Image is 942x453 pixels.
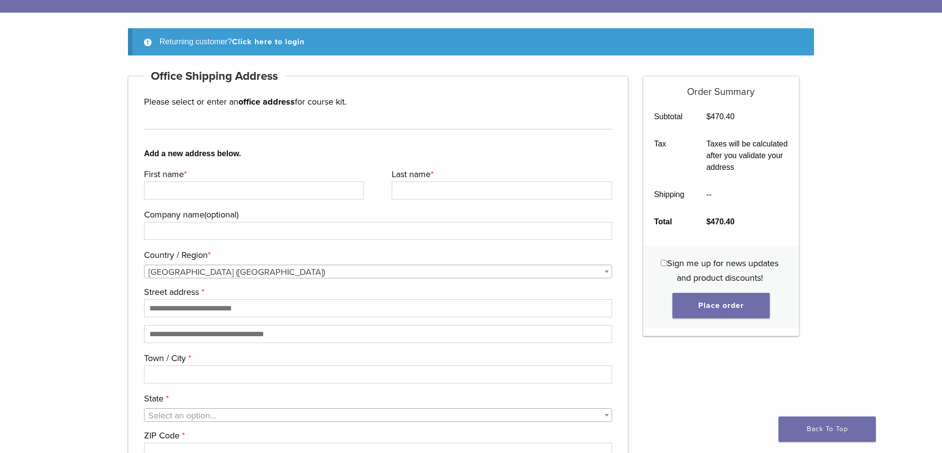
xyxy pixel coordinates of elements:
[144,428,610,443] label: ZIP Code
[706,217,711,226] span: $
[392,167,609,181] label: Last name
[204,209,238,220] span: (optional)
[643,208,696,236] th: Total
[128,28,814,55] div: Returning customer?
[144,94,612,109] p: Please select or enter an for course kit.
[144,248,610,262] label: Country / Region
[643,181,696,208] th: Shipping
[145,265,612,279] span: United States (US)
[232,37,305,47] a: Click here to login
[144,148,612,160] b: Add a new address below.
[238,96,295,107] strong: office address
[148,410,216,421] span: Select an option…
[144,167,362,181] label: First name
[144,351,610,365] label: Town / City
[643,103,696,130] th: Subtotal
[643,130,696,181] th: Tax
[672,293,770,318] button: Place order
[695,130,799,181] td: Taxes will be calculated after you validate your address
[706,217,735,226] bdi: 470.40
[706,190,712,199] span: --
[779,417,876,442] a: Back To Top
[667,258,779,283] span: Sign me up for news updates and product discounts!
[144,408,612,422] span: State
[661,260,667,266] input: Sign me up for news updates and product discounts!
[706,112,711,121] span: $
[144,285,610,299] label: Street address
[144,65,285,88] h4: Office Shipping Address
[144,265,612,278] span: Country / Region
[144,207,610,222] label: Company name
[144,391,610,406] label: State
[706,112,735,121] bdi: 470.40
[643,76,799,98] h5: Order Summary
